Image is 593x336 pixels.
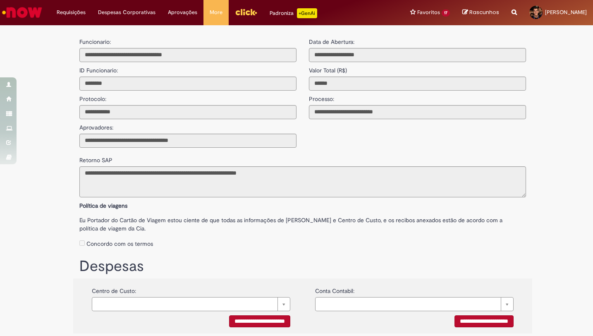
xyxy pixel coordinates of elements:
[297,8,317,18] p: +GenAi
[309,91,334,103] label: Processo:
[270,8,317,18] div: Padroniza
[210,8,222,17] span: More
[417,8,440,17] span: Favoritos
[79,62,118,74] label: ID Funcionario:
[442,10,450,17] span: 17
[79,119,113,132] label: Aprovadores:
[79,38,111,46] label: Funcionario:
[309,62,347,74] label: Valor Total (R$)
[462,9,499,17] a: Rascunhos
[545,9,587,16] span: [PERSON_NAME]
[79,258,526,275] h1: Despesas
[469,8,499,16] span: Rascunhos
[235,6,257,18] img: click_logo_yellow_360x200.png
[98,8,155,17] span: Despesas Corporativas
[79,202,127,209] b: Política de viagens
[315,283,354,295] label: Conta Contabil:
[1,4,43,21] img: ServiceNow
[168,8,197,17] span: Aprovações
[309,38,354,46] label: Data de Abertura:
[79,91,106,103] label: Protocolo:
[92,297,290,311] a: Limpar campo {0}
[79,212,526,233] label: Eu Portador do Cartão de Viagem estou ciente de que todas as informações de [PERSON_NAME] e Centr...
[315,297,514,311] a: Limpar campo {0}
[79,152,112,164] label: Retorno SAP
[57,8,86,17] span: Requisições
[92,283,136,295] label: Centro de Custo:
[86,240,153,248] label: Concordo com os termos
